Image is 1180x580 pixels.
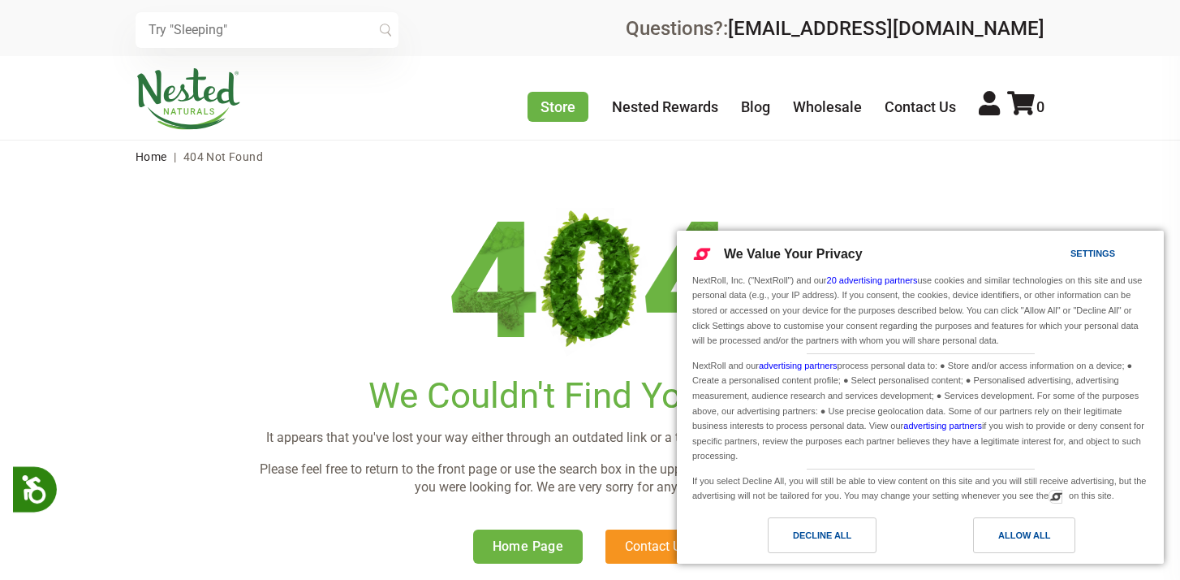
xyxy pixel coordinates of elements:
input: Try "Sleeping" [136,12,398,48]
div: Allow All [998,526,1050,544]
h1: We Couldn't Find Your Page! [254,375,926,417]
div: NextRoll and our process personal data to: ● Store and/or access information on a device; ● Creat... [689,354,1152,465]
img: 404.png [450,206,730,358]
span: 404 Not Found [183,150,263,163]
a: Contact Us [885,98,956,115]
nav: breadcrumbs [136,141,1044,173]
a: Blog [741,98,770,115]
a: advertising partners [759,361,838,370]
a: Home [136,150,167,163]
div: Settings [1070,245,1115,262]
a: Home Page [473,530,584,564]
a: advertising partners [903,421,982,431]
a: Allow All [920,517,1154,561]
a: [EMAIL_ADDRESS][DOMAIN_NAME] [728,17,1044,40]
a: Decline All [687,517,920,561]
p: It appears that you've lost your way either through an outdated link or a typo on the page you we... [254,429,926,447]
a: 0 [1007,98,1044,115]
span: We Value Your Privacy [724,247,863,261]
a: Store [528,92,588,122]
span: | [170,150,180,163]
a: Settings [1042,240,1081,271]
div: NextRoll, Inc. ("NextRoll") and our use cookies and similar technologies on this site and use per... [689,271,1152,350]
a: Wholesale [793,98,862,115]
a: Contact Us [605,530,707,564]
div: Decline All [793,526,851,544]
span: 0 [1036,98,1044,115]
div: If you select Decline All, you will still be able to view content on this site and you will still... [689,470,1152,505]
a: 20 advertising partners [827,275,918,285]
img: Nested Naturals [136,68,241,130]
p: Please feel free to return to the front page or use the search box in the upper area of the page ... [254,461,926,497]
a: Nested Rewards [612,98,718,115]
div: Questions?: [626,19,1044,38]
